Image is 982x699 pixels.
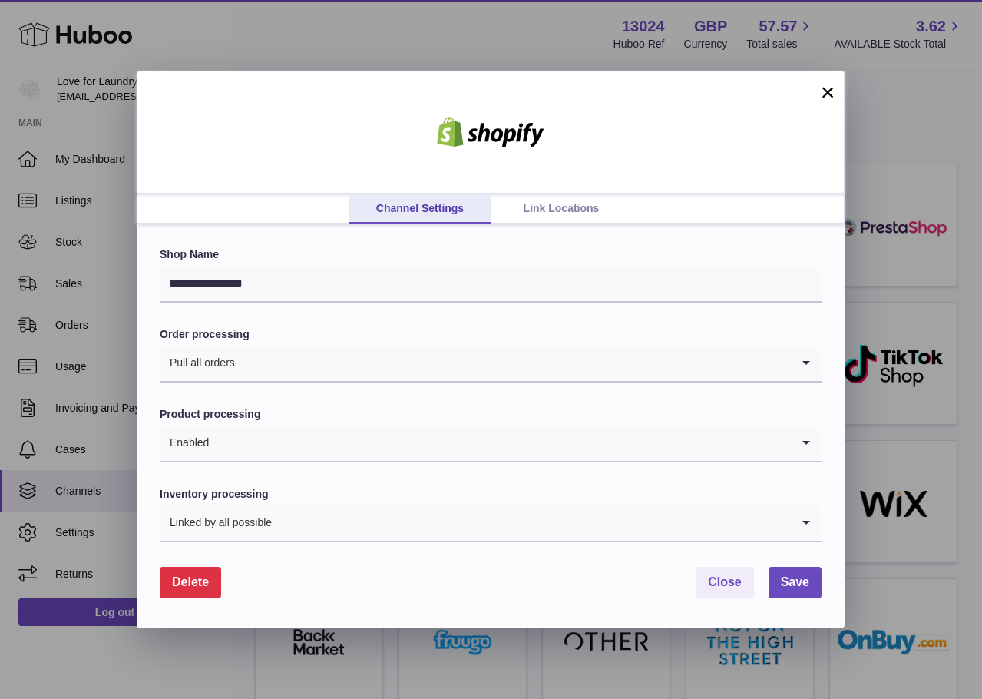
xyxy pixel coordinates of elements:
[160,505,822,542] div: Search for option
[160,487,822,502] label: Inventory processing
[708,575,742,588] span: Close
[160,327,822,342] label: Order processing
[172,575,209,588] span: Delete
[160,247,822,262] label: Shop Name
[160,346,822,383] div: Search for option
[160,346,236,381] span: Pull all orders
[769,567,822,598] button: Save
[210,426,791,461] input: Search for option
[349,194,491,224] a: Channel Settings
[160,426,822,462] div: Search for option
[273,505,791,541] input: Search for option
[236,346,791,381] input: Search for option
[425,117,556,147] img: shopify
[160,407,822,422] label: Product processing
[696,567,754,598] button: Close
[160,505,273,541] span: Linked by all possible
[781,575,809,588] span: Save
[491,194,632,224] a: Link Locations
[160,567,221,598] button: Delete
[818,83,837,101] button: ×
[160,426,210,461] span: Enabled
